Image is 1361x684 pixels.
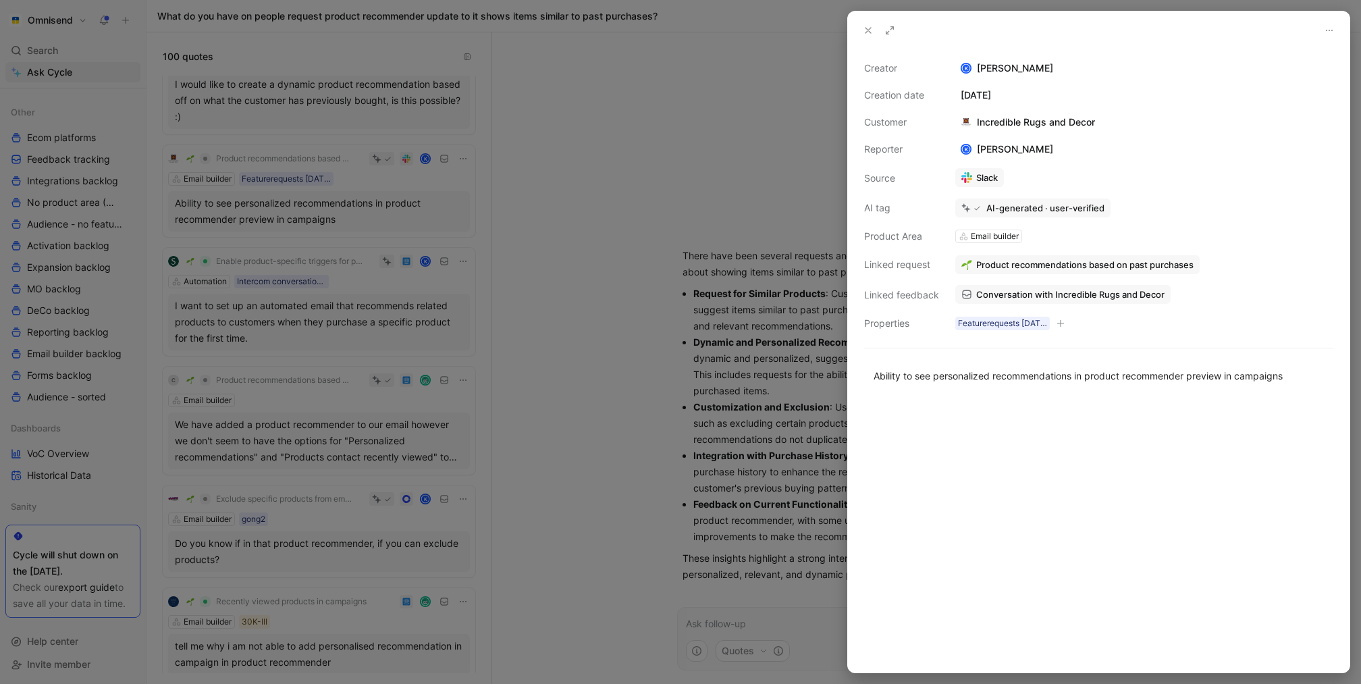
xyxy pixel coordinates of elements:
button: 🌱Product recommendations based on past purchases [955,255,1200,274]
div: K [962,64,971,73]
div: [PERSON_NAME] [955,60,1333,76]
div: AI tag [864,200,939,216]
span: Product recommendations based on past purchases [976,259,1194,271]
div: AI-generated · user-verified [986,202,1104,214]
div: Customer [864,114,939,130]
div: [PERSON_NAME] [955,141,1059,157]
img: 🌱 [961,259,972,270]
a: Conversation with Incredible Rugs and Decor [955,285,1171,304]
div: Incredible Rugs and Decor [955,114,1100,130]
div: Ability to see personalized recommendations in product recommender preview in campaigns [874,369,1324,383]
div: [DATE] [955,87,1333,103]
div: Email builder [971,230,1019,243]
div: Reporter [864,141,939,157]
div: Product Area [864,228,939,244]
div: Featurerequests [DATE] 09:58 [958,317,1047,330]
div: K [962,145,971,154]
a: Slack [955,168,1004,187]
div: Linked feedback [864,287,939,303]
img: logo [961,117,971,128]
div: Creator [864,60,939,76]
span: Conversation with Incredible Rugs and Decor [976,288,1165,300]
div: Linked request [864,257,939,273]
div: Source [864,170,939,186]
div: Properties [864,315,939,332]
div: Creation date [864,87,939,103]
